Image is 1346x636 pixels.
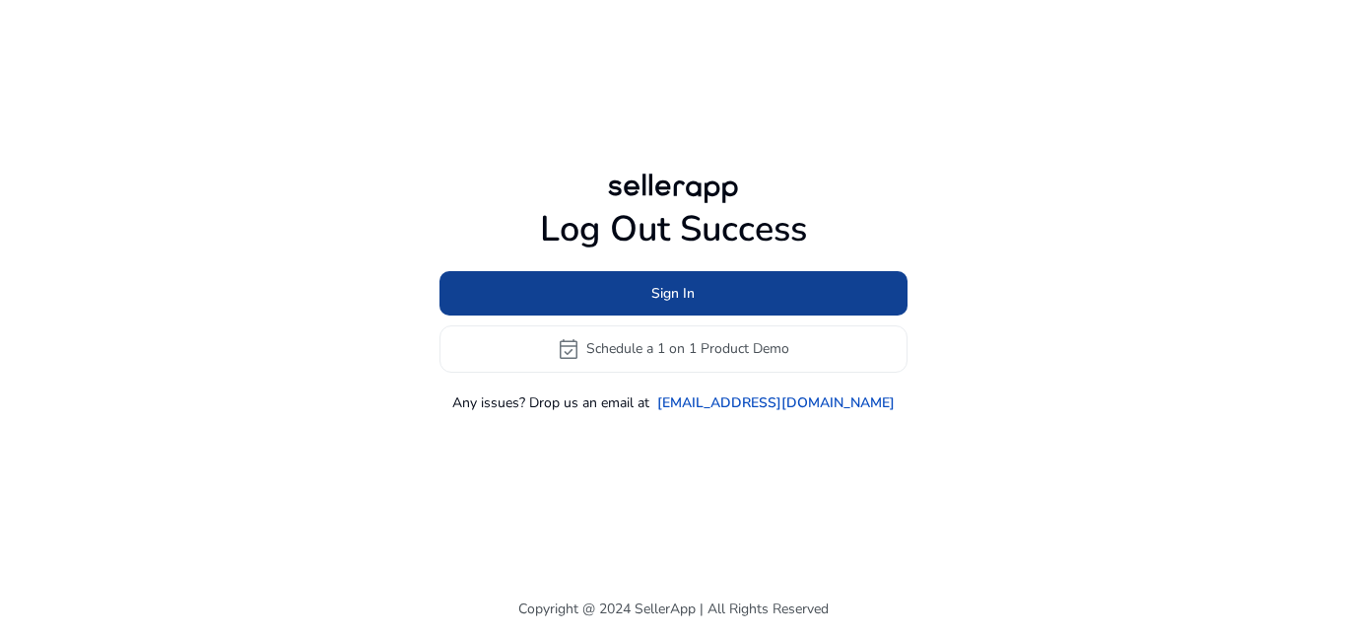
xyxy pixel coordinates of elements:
[657,392,895,413] a: [EMAIL_ADDRESS][DOMAIN_NAME]
[439,208,908,250] h1: Log Out Success
[452,392,649,413] p: Any issues? Drop us an email at
[557,337,580,361] span: event_available
[651,283,695,304] span: Sign In
[439,325,908,373] button: event_availableSchedule a 1 on 1 Product Demo
[439,271,908,316] button: Sign In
